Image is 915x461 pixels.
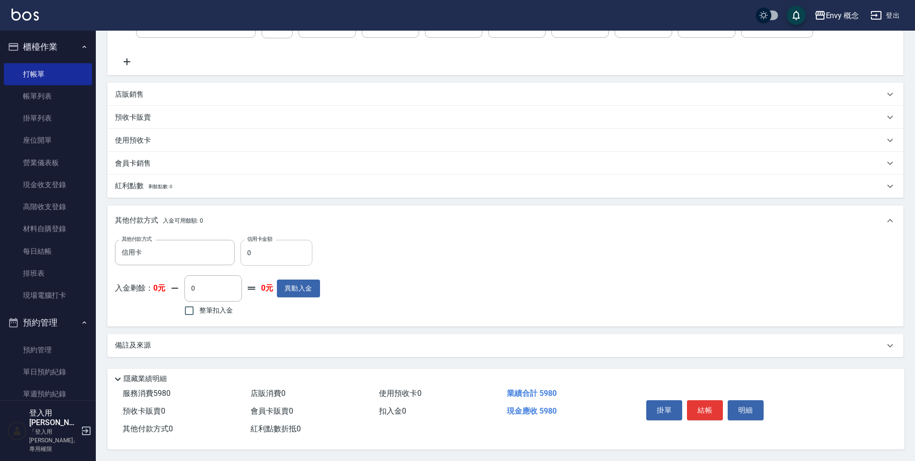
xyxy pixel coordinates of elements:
span: 整筆扣入金 [199,305,233,315]
a: 單週預約紀錄 [4,383,92,405]
p: 隱藏業績明細 [124,374,167,384]
a: 高階收支登錄 [4,196,92,218]
button: 預約管理 [4,310,92,335]
a: 現金收支登錄 [4,174,92,196]
span: 使用預收卡 0 [379,389,422,398]
span: 服務消費 5980 [123,389,171,398]
span: 預收卡販賣 0 [123,406,165,416]
button: 結帳 [687,400,723,420]
div: 會員卡銷售 [107,152,904,175]
p: 其他付款方式 [115,215,203,226]
div: 預收卡販賣 [107,106,904,129]
button: 掛單 [646,400,682,420]
a: 打帳單 [4,63,92,85]
p: 「登入用[PERSON_NAME]」專用權限 [29,427,78,453]
a: 帳單列表 [4,85,92,107]
p: 預收卡販賣 [115,112,151,123]
a: 掛單列表 [4,107,92,129]
span: 業績合計 5980 [507,389,557,398]
span: 現金應收 5980 [507,406,557,416]
div: Envy 概念 [826,10,859,22]
a: 營業儀表板 [4,152,92,174]
strong: 0元 [261,283,273,293]
label: 信用卡金額 [247,236,272,243]
a: 每日結帳 [4,240,92,262]
p: 使用預收卡 [115,135,151,146]
span: 店販消費 0 [251,389,286,398]
label: 其他付款方式 [122,236,152,243]
img: Person [8,421,27,440]
a: 預約管理 [4,339,92,361]
a: 排班表 [4,262,92,284]
div: 備註及來源 [107,334,904,357]
a: 現場電腦打卡 [4,284,92,306]
span: 扣入金 0 [379,406,406,416]
span: 會員卡販賣 0 [251,406,293,416]
a: 座位開單 [4,129,92,151]
div: 其他付款方式入金可用餘額: 0 [107,205,904,236]
img: Logo [11,9,39,21]
span: 入金可用餘額: 0 [163,217,204,224]
h5: 登入用[PERSON_NAME] [29,408,78,427]
strong: 0元 [153,283,165,292]
p: 入金剩餘： [115,283,165,293]
p: 紅利點數 [115,181,172,191]
button: 登出 [867,7,904,24]
button: save [787,6,806,25]
button: Envy 概念 [811,6,863,25]
span: 其他付款方式 0 [123,424,173,433]
div: 店販銷售 [107,83,904,106]
a: 單日預約紀錄 [4,361,92,383]
div: 使用預收卡 [107,129,904,152]
button: 明細 [728,400,764,420]
span: 紅利點數折抵 0 [251,424,301,433]
p: 備註及來源 [115,340,151,350]
button: 櫃檯作業 [4,34,92,59]
a: 材料自購登錄 [4,218,92,240]
p: 會員卡銷售 [115,158,151,169]
button: 異動入金 [277,280,320,297]
div: 紅利點數剩餘點數: 0 [107,175,904,198]
p: 店販銷售 [115,90,144,100]
span: 剩餘點數: 0 [149,184,172,189]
